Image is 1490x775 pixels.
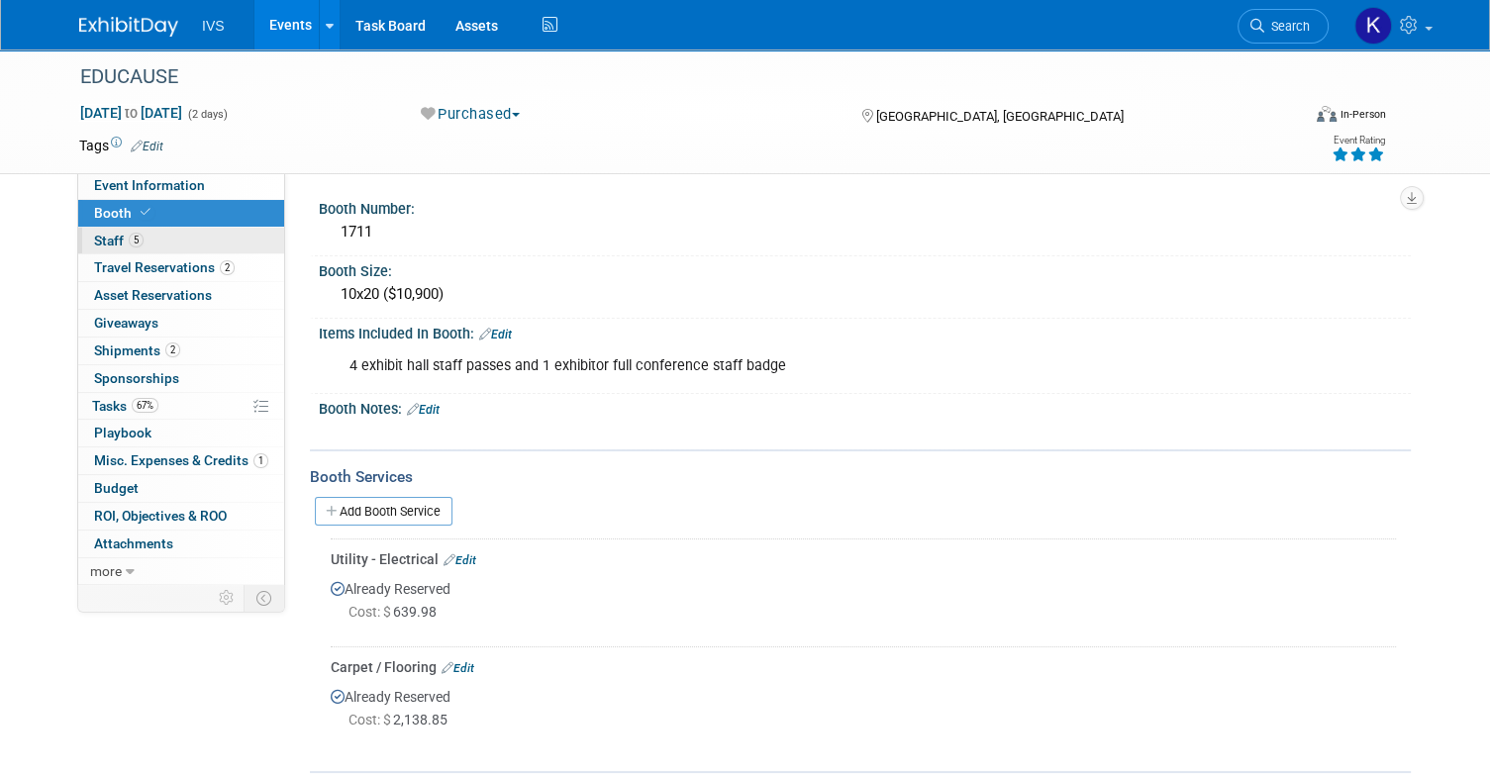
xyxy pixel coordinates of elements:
[1354,7,1392,45] img: Karl Fauerbach
[78,393,284,420] a: Tasks67%
[90,563,122,579] span: more
[1332,136,1385,145] div: Event Rating
[94,508,227,524] span: ROI, Objectives & ROO
[319,194,1411,219] div: Booth Number:
[78,447,284,474] a: Misc. Expenses & Credits1
[73,59,1275,95] div: EDUCAUSE
[78,503,284,530] a: ROI, Objectives & ROO
[78,172,284,199] a: Event Information
[78,200,284,227] a: Booth
[407,403,440,417] a: Edit
[331,657,1396,677] div: Carpet / Flooring
[444,553,476,567] a: Edit
[78,475,284,502] a: Budget
[165,342,180,357] span: 2
[78,254,284,281] a: Travel Reservations2
[479,328,512,341] a: Edit
[202,18,225,34] span: IVS
[94,205,154,221] span: Booth
[78,338,284,364] a: Shipments2
[94,535,173,551] span: Attachments
[92,398,158,414] span: Tasks
[94,287,212,303] span: Asset Reservations
[122,105,141,121] span: to
[79,104,183,122] span: [DATE] [DATE]
[94,259,235,275] span: Travel Reservations
[94,425,151,440] span: Playbook
[94,315,158,331] span: Giveaways
[348,712,455,727] span: 2,138.85
[319,319,1411,344] div: Items Included In Booth:
[132,398,158,413] span: 67%
[78,531,284,557] a: Attachments
[348,712,393,727] span: Cost: $
[334,279,1396,310] div: 10x20 ($10,900)
[79,136,163,155] td: Tags
[876,109,1124,124] span: [GEOGRAPHIC_DATA], [GEOGRAPHIC_DATA]
[94,233,144,248] span: Staff
[94,342,180,358] span: Shipments
[94,452,268,468] span: Misc. Expenses & Credits
[1264,19,1310,34] span: Search
[186,108,228,121] span: (2 days)
[331,569,1396,639] div: Already Reserved
[78,228,284,254] a: Staff5
[315,497,452,526] a: Add Booth Service
[220,260,235,275] span: 2
[348,604,393,620] span: Cost: $
[78,365,284,392] a: Sponsorships
[141,207,150,218] i: Booth reservation complete
[78,558,284,585] a: more
[319,394,1411,420] div: Booth Notes:
[94,177,205,193] span: Event Information
[319,256,1411,281] div: Booth Size:
[129,233,144,247] span: 5
[245,585,285,611] td: Toggle Event Tabs
[79,17,178,37] img: ExhibitDay
[1193,103,1386,133] div: Event Format
[94,480,139,496] span: Budget
[253,453,268,468] span: 1
[1340,107,1386,122] div: In-Person
[331,549,1396,569] div: Utility - Electrical
[414,104,528,125] button: Purchased
[336,346,1199,386] div: 4 exhibit hall staff passes and 1 exhibitor full conference staff badge
[78,310,284,337] a: Giveaways
[348,604,445,620] span: 639.98
[331,677,1396,747] div: Already Reserved
[131,140,163,153] a: Edit
[334,217,1396,247] div: 1711
[1317,106,1337,122] img: Format-Inperson.png
[310,466,1411,488] div: Booth Services
[78,282,284,309] a: Asset Reservations
[78,420,284,446] a: Playbook
[94,370,179,386] span: Sponsorships
[210,585,245,611] td: Personalize Event Tab Strip
[1238,9,1329,44] a: Search
[442,661,474,675] a: Edit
